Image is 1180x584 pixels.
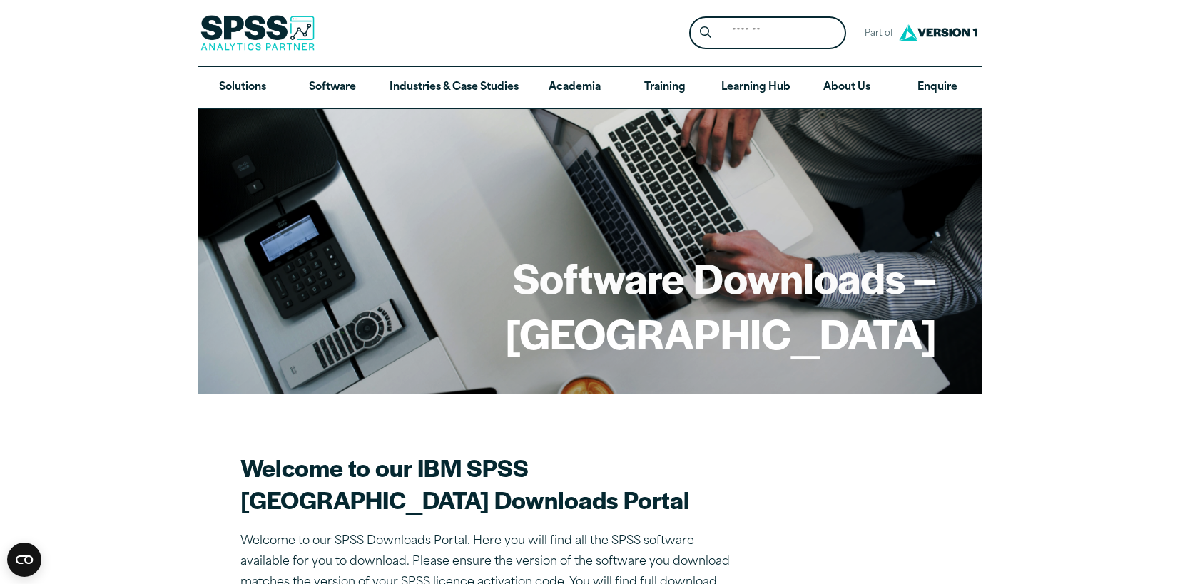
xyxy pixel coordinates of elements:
[288,67,377,108] a: Software
[689,16,846,50] form: Site Header Search Form
[858,24,895,44] span: Part of
[693,20,719,46] button: Search magnifying glass icon
[620,67,710,108] a: Training
[892,67,982,108] a: Enquire
[7,543,41,577] button: Open CMP widget
[198,67,982,108] nav: Desktop version of site main menu
[700,26,711,39] svg: Search magnifying glass icon
[243,250,937,360] h1: Software Downloads – [GEOGRAPHIC_DATA]
[530,67,620,108] a: Academia
[200,15,315,51] img: SPSS Analytics Partner
[378,67,530,108] a: Industries & Case Studies
[240,451,740,516] h2: Welcome to our IBM SPSS [GEOGRAPHIC_DATA] Downloads Portal
[802,67,892,108] a: About Us
[895,19,981,46] img: Version1 Logo
[710,67,802,108] a: Learning Hub
[198,67,288,108] a: Solutions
